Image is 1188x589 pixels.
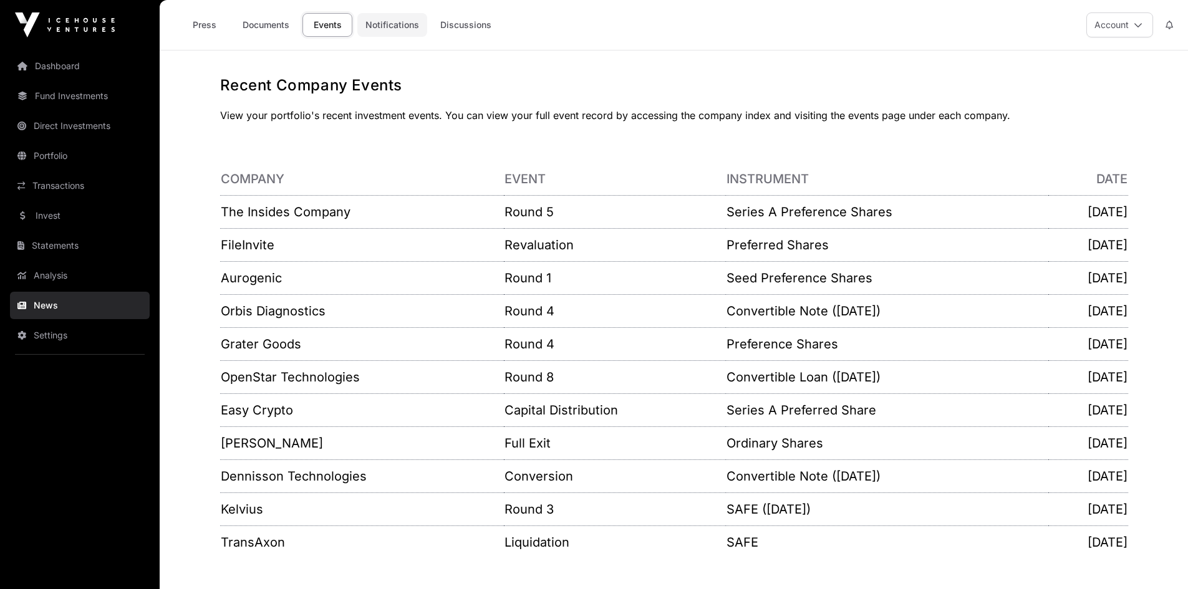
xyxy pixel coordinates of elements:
[505,236,725,254] p: Revaluation
[10,172,150,199] a: Transactions
[727,434,1048,452] p: Ordinary Shares
[505,368,725,386] p: Round 8
[10,292,150,319] a: News
[15,12,115,37] img: Icehouse Ventures Logo
[180,13,229,37] a: Press
[1049,368,1127,386] p: [DATE]
[221,271,282,285] a: Aurogenic
[505,434,725,452] p: Full Exit
[1049,401,1127,419] p: [DATE]
[505,401,725,419] p: Capital Distribution
[727,236,1048,254] p: Preferred Shares
[10,82,150,110] a: Fund Investments
[1049,500,1127,518] p: [DATE]
[10,262,150,289] a: Analysis
[10,52,150,80] a: Dashboard
[220,108,1128,123] p: View your portfolio's recent investment events. You can view your full event record by accessing ...
[1048,163,1128,196] th: Date
[727,534,1048,551] p: SAFE
[727,401,1048,419] p: Series A Preferred Share
[727,302,1048,320] p: Convertible Note ([DATE])
[727,269,1048,287] p: Seed Preference Shares
[1126,529,1188,589] iframe: Chat Widget
[505,203,725,221] p: Round 5
[505,302,725,320] p: Round 4
[221,535,285,550] a: TransAxon
[221,502,263,517] a: Kelvius
[505,269,725,287] p: Round 1
[505,467,725,485] p: Conversion
[234,13,297,37] a: Documents
[220,163,505,196] th: Company
[221,204,350,219] a: The Insides Company
[726,163,1049,196] th: Instrument
[727,335,1048,353] p: Preference Shares
[221,304,326,318] a: Orbis Diagnostics
[1049,467,1127,485] p: [DATE]
[220,75,1128,95] h1: Recent Company Events
[221,337,301,352] a: Grater Goods
[505,500,725,518] p: Round 3
[221,237,274,252] a: FileInvite
[10,112,150,140] a: Direct Investments
[221,403,293,418] a: Easy Crypto
[1086,12,1153,37] button: Account
[1049,203,1127,221] p: [DATE]
[10,232,150,259] a: Statements
[1049,434,1127,452] p: [DATE]
[1049,534,1127,551] p: [DATE]
[221,469,367,484] a: Dennisson Technologies
[10,142,150,170] a: Portfolio
[505,335,725,353] p: Round 4
[432,13,500,37] a: Discussions
[727,467,1048,485] p: Convertible Note ([DATE])
[727,203,1048,221] p: Series A Preference Shares
[357,13,427,37] a: Notifications
[221,436,323,451] a: [PERSON_NAME]
[302,13,352,37] a: Events
[505,534,725,551] p: Liquidation
[504,163,725,196] th: Event
[727,500,1048,518] p: SAFE ([DATE])
[10,322,150,349] a: Settings
[1049,236,1127,254] p: [DATE]
[727,368,1048,386] p: Convertible Loan ([DATE])
[1049,269,1127,287] p: [DATE]
[10,202,150,229] a: Invest
[1049,335,1127,353] p: [DATE]
[221,370,360,385] a: OpenStar Technologies
[1049,302,1127,320] p: [DATE]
